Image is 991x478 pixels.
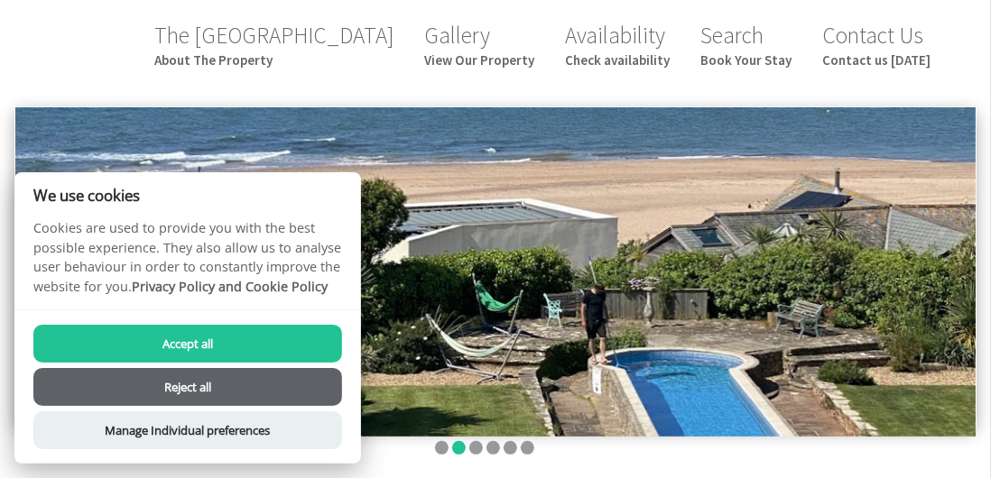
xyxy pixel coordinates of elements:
[700,21,792,69] a: SearchBook Your Stay
[132,278,328,295] a: Privacy Policy and Cookie Policy
[565,21,670,69] a: AvailabilityCheck availability
[565,51,670,69] small: Check availability
[424,21,534,69] a: GalleryView Our Property
[822,21,931,69] a: Contact UsContact us [DATE]
[33,325,342,363] button: Accept all
[33,368,342,406] button: Reject all
[14,187,361,204] h2: We use cookies
[33,411,342,449] button: Manage Individual preferences
[700,51,792,69] small: Book Your Stay
[822,51,931,69] small: Contact us [DATE]
[14,218,361,309] p: Cookies are used to provide you with the best possible experience. They also allow us to analyse ...
[154,21,394,69] a: The [GEOGRAPHIC_DATA]About The Property
[154,51,394,69] small: About The Property
[424,51,534,69] small: View Our Property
